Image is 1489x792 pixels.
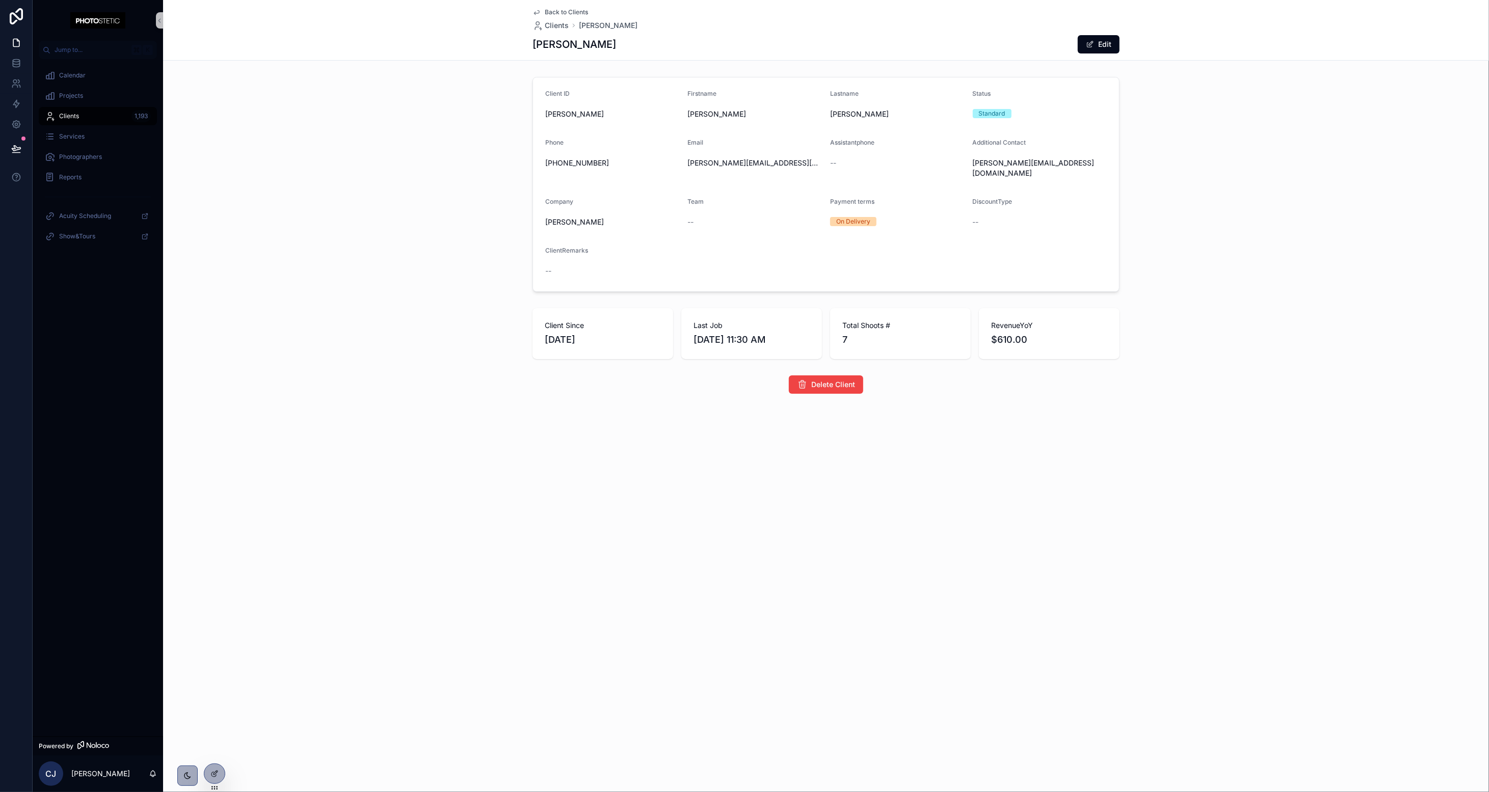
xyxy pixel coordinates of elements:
span: Company [545,198,573,205]
span: ClientRemarks [545,247,588,254]
span: [PERSON_NAME] [545,109,680,119]
span: Reports [59,173,82,181]
a: Acuity Scheduling [39,207,157,225]
span: Lastname [830,90,859,97]
span: [DATE] [545,333,661,347]
span: $610.00 [991,333,1107,347]
div: On Delivery [836,217,870,226]
span: Client Since [545,320,661,331]
span: -- [688,217,694,227]
div: Standard [979,109,1005,118]
div: 1,193 [131,110,151,122]
button: Edit [1078,35,1120,53]
a: Services [39,127,157,146]
span: RevenueYoY [991,320,1107,331]
span: CJ [46,768,57,780]
img: App logo [70,12,125,29]
span: Acuity Scheduling [59,212,111,220]
a: Calendar [39,66,157,85]
span: [PERSON_NAME] [545,217,680,227]
span: [PERSON_NAME] [688,109,822,119]
span: Phone [545,139,564,146]
a: Powered by [33,736,163,755]
span: Firstname [688,90,717,97]
div: scrollable content [33,59,163,259]
span: Payment terms [830,198,874,205]
button: Delete Client [789,375,863,394]
span: Delete Client [811,379,855,390]
span: Status [973,90,991,97]
a: Reports [39,168,157,186]
span: 7 [842,333,959,347]
h1: [PERSON_NAME] [533,37,616,51]
span: Assistantphone [830,139,874,146]
span: Team [688,198,704,205]
span: K [144,46,152,54]
span: DiscountType [973,198,1013,205]
span: Photographers [59,153,102,161]
button: Jump to...K [39,41,157,59]
a: Clients [533,20,569,31]
span: Clients [59,112,79,120]
span: Calendar [59,71,86,79]
a: [PERSON_NAME] [579,20,637,31]
span: Last Job [694,320,810,331]
a: Photographers [39,148,157,166]
span: Projects [59,92,83,100]
a: Back to Clients [533,8,588,16]
span: [DATE] 11:30 AM [694,333,810,347]
a: Show&Tours [39,227,157,245]
a: Projects [39,87,157,105]
a: Clients1,193 [39,107,157,125]
a: [PHONE_NUMBER] [545,158,609,168]
span: -- [973,217,979,227]
span: Back to Clients [545,8,588,16]
span: Jump to... [55,46,127,54]
span: Show&Tours [59,232,95,240]
p: [PERSON_NAME] [71,769,130,779]
a: [PERSON_NAME][EMAIL_ADDRESS][PERSON_NAME][DOMAIN_NAME] [688,158,822,168]
span: Clients [545,20,569,31]
span: [PERSON_NAME][EMAIL_ADDRESS][DOMAIN_NAME] [973,158,1107,178]
span: [PERSON_NAME] [830,109,965,119]
span: Email [688,139,704,146]
span: Additional Contact [973,139,1026,146]
span: Services [59,132,85,141]
span: Powered by [39,742,73,750]
span: Client ID [545,90,570,97]
span: -- [830,158,836,168]
span: Total Shoots # [842,320,959,331]
span: -- [545,266,551,276]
